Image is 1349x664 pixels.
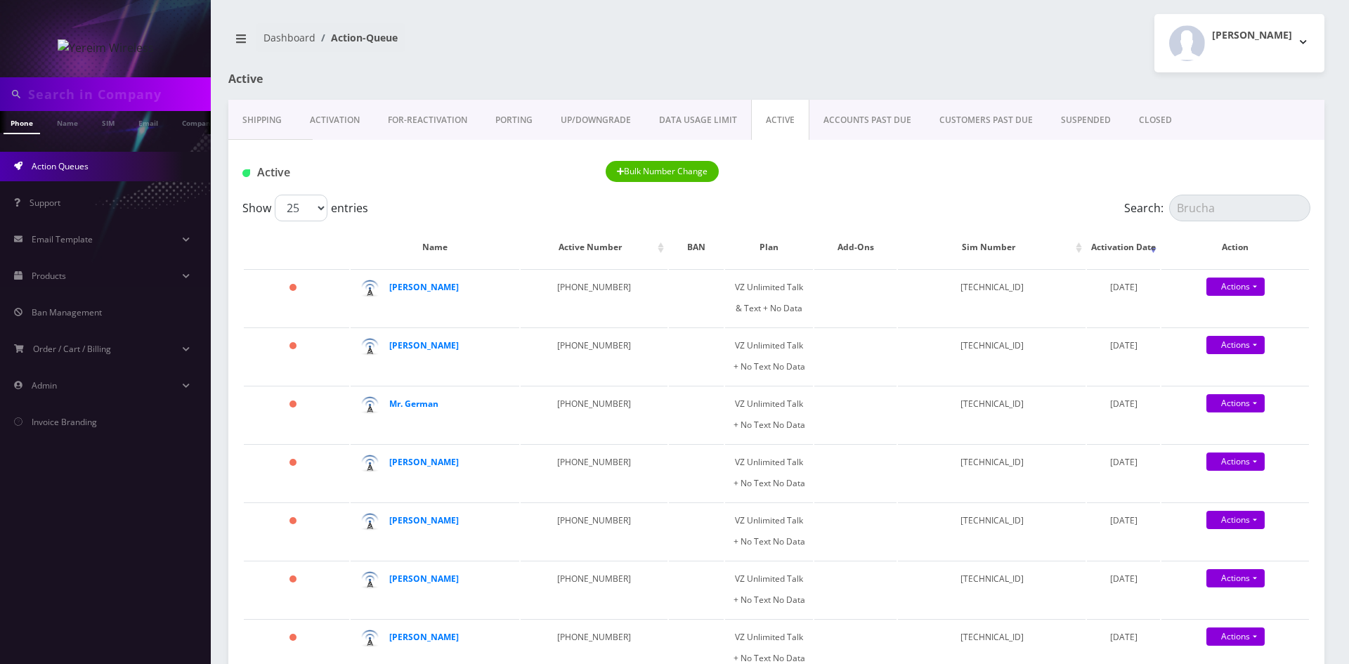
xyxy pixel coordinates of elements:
[1110,281,1138,293] span: [DATE]
[131,111,165,133] a: Email
[228,100,296,141] a: Shipping
[389,456,459,468] a: [PERSON_NAME]
[32,379,57,391] span: Admin
[351,227,519,268] th: Name
[521,227,667,268] th: Active Number: activate to sort column ascending
[95,111,122,133] a: SIM
[275,195,327,221] select: Showentries
[521,386,667,443] td: [PHONE_NUMBER]
[725,269,813,326] td: VZ Unlimited Talk & Text + No Data
[242,195,368,221] label: Show entries
[521,327,667,384] td: [PHONE_NUMBER]
[521,561,667,618] td: [PHONE_NUMBER]
[175,111,222,133] a: Company
[725,502,813,559] td: VZ Unlimited Talk + No Text No Data
[547,100,645,141] a: UP/DOWNGRADE
[32,416,97,428] span: Invoice Branding
[389,573,459,585] a: [PERSON_NAME]
[898,561,1086,618] td: [TECHNICAL_ID]
[32,306,102,318] span: Ban Management
[30,197,60,209] span: Support
[669,227,724,268] th: BAN
[898,269,1086,326] td: [TECHNICAL_ID]
[1110,339,1138,351] span: [DATE]
[751,100,809,141] a: ACTIVE
[1206,511,1265,529] a: Actions
[228,23,766,63] nav: breadcrumb
[315,30,398,45] li: Action-Queue
[1124,195,1310,221] label: Search:
[296,100,374,141] a: Activation
[33,343,111,355] span: Order / Cart / Billing
[725,227,813,268] th: Plan
[28,81,207,108] input: Search in Company
[725,327,813,384] td: VZ Unlimited Talk + No Text No Data
[809,100,925,141] a: ACCOUNTS PAST DUE
[521,269,667,326] td: [PHONE_NUMBER]
[925,100,1047,141] a: CUSTOMERS PAST DUE
[898,386,1086,443] td: [TECHNICAL_ID]
[725,561,813,618] td: VZ Unlimited Talk + No Text No Data
[389,339,459,351] a: [PERSON_NAME]
[32,270,66,282] span: Products
[1110,631,1138,643] span: [DATE]
[814,227,897,268] th: Add-Ons
[1169,195,1310,221] input: Search:
[645,100,751,141] a: DATA USAGE LIMIT
[50,111,85,133] a: Name
[1154,14,1324,72] button: [PERSON_NAME]
[521,444,667,501] td: [PHONE_NUMBER]
[1206,453,1265,471] a: Actions
[58,39,154,56] img: Yereim Wireless
[242,166,585,179] h1: Active
[389,398,438,410] a: Mr. German
[1047,100,1125,141] a: SUSPENDED
[725,444,813,501] td: VZ Unlimited Talk + No Text No Data
[898,502,1086,559] td: [TECHNICAL_ID]
[1125,100,1186,141] a: CLOSED
[725,386,813,443] td: VZ Unlimited Talk + No Text No Data
[389,281,459,293] a: [PERSON_NAME]
[606,161,719,182] button: Bulk Number Change
[898,444,1086,501] td: [TECHNICAL_ID]
[1206,278,1265,296] a: Actions
[1206,569,1265,587] a: Actions
[242,169,250,177] img: Active
[263,31,315,44] a: Dashboard
[1161,227,1309,268] th: Action
[1212,30,1292,41] h2: [PERSON_NAME]
[521,502,667,559] td: [PHONE_NUMBER]
[32,233,93,245] span: Email Template
[1206,394,1265,412] a: Actions
[228,72,580,86] h1: Active
[1206,627,1265,646] a: Actions
[1110,398,1138,410] span: [DATE]
[898,227,1086,268] th: Sim Number: activate to sort column ascending
[389,631,459,643] a: [PERSON_NAME]
[389,514,459,526] a: [PERSON_NAME]
[1110,456,1138,468] span: [DATE]
[1110,573,1138,585] span: [DATE]
[374,100,481,141] a: FOR-REActivation
[32,160,89,172] span: Action Queues
[4,111,40,134] a: Phone
[898,327,1086,384] td: [TECHNICAL_ID]
[1206,336,1265,354] a: Actions
[1110,514,1138,526] span: [DATE]
[1087,227,1160,268] th: Activation Date: activate to sort column ascending
[481,100,547,141] a: PORTING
